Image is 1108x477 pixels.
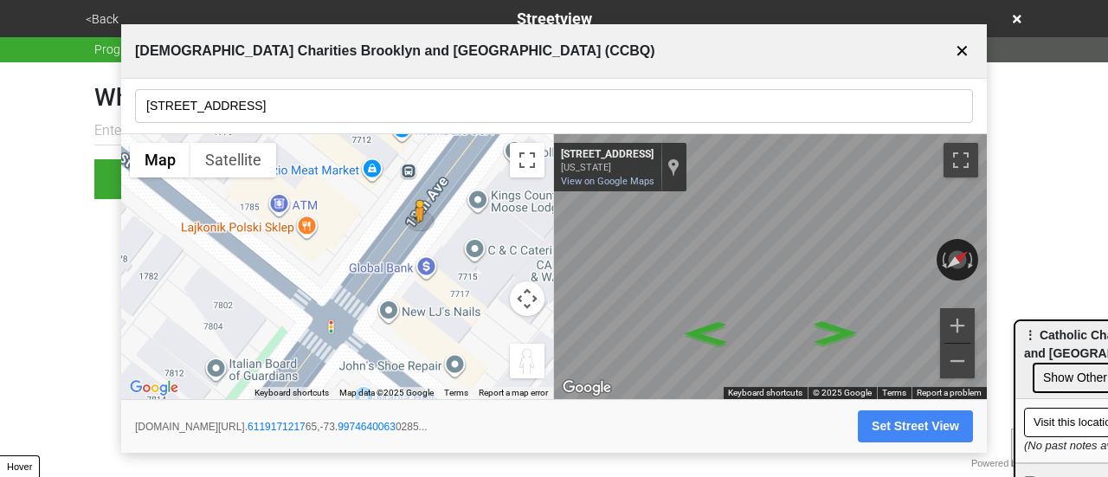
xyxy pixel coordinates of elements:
a: 9974640063 [338,421,396,433]
button: Show satellite imagery [190,143,276,177]
button: OK [94,159,181,199]
button: Map camera controls [510,281,544,316]
span: Streetview [517,10,592,28]
button: Drag Pegman onto the map to open Street View [510,344,544,378]
button: Toggle fullscreen view [944,143,978,177]
div: Map [554,134,987,400]
div: Powered by [971,456,1098,471]
span: [DEMOGRAPHIC_DATA] Charities Brooklyn and [GEOGRAPHIC_DATA] (CCBQ) [135,41,655,61]
a: Show location on map [667,158,680,177]
path: Go Southwest, 18th Ave [666,316,745,351]
button: Show street map [130,143,190,177]
span: Map data ©2025 Google [339,389,434,398]
button: <Back [81,10,124,29]
a: 6119171217 [248,421,306,433]
a: Terms (opens in new tab) [882,389,906,398]
div: [STREET_ADDRESS] [561,148,654,162]
button: Zoom out [940,344,975,378]
button: Zoom in [940,308,975,343]
a: Open this area in Google Maps (opens a new window) [126,377,183,399]
span: [DOMAIN_NAME][URL]. 65,-73. 0285... [135,419,428,435]
button: Reset the view [936,241,979,280]
img: Google [126,377,183,399]
button: Toggle fullscreen view [510,143,544,177]
span: © 2025 Google [813,389,872,398]
input: Enter the google map streetview url [94,117,788,145]
a: Terms (opens in new tab) [444,389,468,398]
input: Search for a location... [135,89,973,123]
path: Go Northeast, 18th Ave [796,315,875,350]
div: [US_STATE] [561,162,654,173]
button: Keyboard shortcuts [728,388,802,400]
button: Set Street View [858,410,973,442]
img: Google [558,377,615,399]
button: ✕ [951,35,973,68]
button: Rotate clockwise [966,239,978,280]
div: Street View [554,134,987,400]
span: Progress 6 / 7 completed [94,41,218,59]
a: View on Google Maps [561,176,654,187]
a: Open this area in Google Maps (opens a new window) [558,377,615,399]
a: Report a map error [479,389,548,398]
a: Report a problem [917,389,982,398]
button: Keyboard shortcuts [254,388,329,400]
button: Rotate counterclockwise [937,239,949,280]
h1: What is the streetview for this location (leave blank for default)? [94,83,788,113]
